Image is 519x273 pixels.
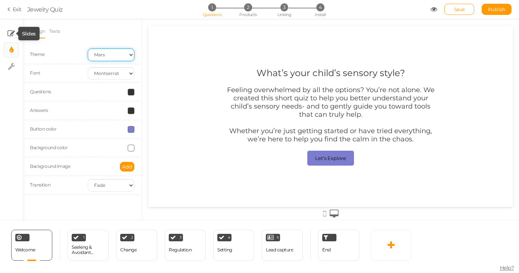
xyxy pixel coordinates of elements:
span: 4 [316,3,324,11]
span: 3 [280,3,288,11]
div: 2 Change [116,230,157,261]
div: End [318,230,359,261]
span: Save [454,6,465,12]
div: Setting [217,247,232,252]
label: Answers [30,107,48,113]
span: 1 [83,236,85,239]
li: 3 Linking [267,3,302,11]
div: What’s your child’s sensory style? [108,41,257,52]
a: Exit [7,6,22,13]
span: 2 [244,3,252,11]
span: Add [122,164,132,170]
span: End [322,247,331,252]
span: 2 [131,236,133,239]
li: Slides [4,26,19,41]
li: 1 Questions [195,3,229,11]
span: 1 [208,3,216,11]
div: 5 Lead capture [262,230,303,261]
div: Let’s Explore [167,129,198,135]
button: Add [120,162,134,172]
a: Design [30,24,45,38]
li: 2 Products [231,3,265,11]
span: Welcome [15,247,35,252]
a: Texts [49,24,60,38]
div: 1 Seeking & Avoidant Behaviours [68,230,109,261]
span: 5 [277,236,279,239]
div: Change [120,247,137,252]
label: Background color [30,145,68,150]
span: Theme [30,51,45,57]
div: Jewelry Quiz [27,5,63,14]
span: Products [239,12,257,17]
span: Transition [30,182,50,188]
div: Lead capture [266,247,293,252]
span: Font [30,70,40,76]
a: Slides [4,26,18,41]
span: Help? [500,264,514,271]
div: 4 Setting [213,230,254,261]
tip-tip: Slides [22,31,36,37]
label: Questions [30,89,51,94]
span: Install [315,12,326,17]
span: Questions [203,12,222,17]
div: Regulation [169,247,192,252]
span: Publish [488,6,506,12]
span: Linking [277,12,291,17]
label: Background image [30,163,70,169]
li: 4 Install [303,3,338,11]
div: Welcome [11,230,52,261]
div: Feeling overwhelmed by all the options? You’re not alone. We created this short quiz to help you ... [78,60,287,117]
label: Button color [30,126,56,132]
div: Seeking & Avoidant Behaviours [72,245,105,255]
div: 3 Regulation [165,230,206,261]
span: 4 [228,236,230,239]
div: Save [444,4,474,15]
span: 3 [180,236,182,239]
